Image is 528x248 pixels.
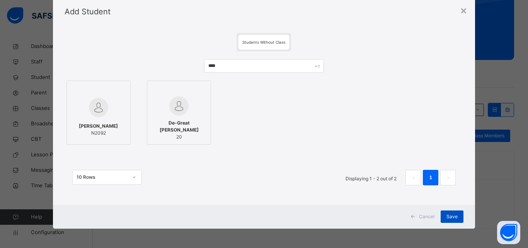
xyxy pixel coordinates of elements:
li: 下一页 [440,170,456,185]
span: [PERSON_NAME] [79,123,118,130]
span: De-Great [PERSON_NAME] [151,120,207,133]
span: Cancel [419,213,434,220]
span: 20 [151,133,207,140]
button: next page [440,170,456,185]
span: Students Without Class [242,40,285,44]
div: 10 Rows [77,174,128,181]
li: 上一页 [405,170,421,185]
div: × [460,2,467,18]
img: default.svg [89,98,108,117]
li: 1 [423,170,438,185]
button: prev page [405,170,421,185]
span: Save [446,213,458,220]
a: 1 [427,173,434,183]
span: N2092 [79,130,118,137]
li: Displaying 1 - 2 out of 2 [340,170,402,185]
img: default.svg [169,96,189,116]
button: Open asap [497,221,520,244]
span: Add Student [65,7,111,16]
